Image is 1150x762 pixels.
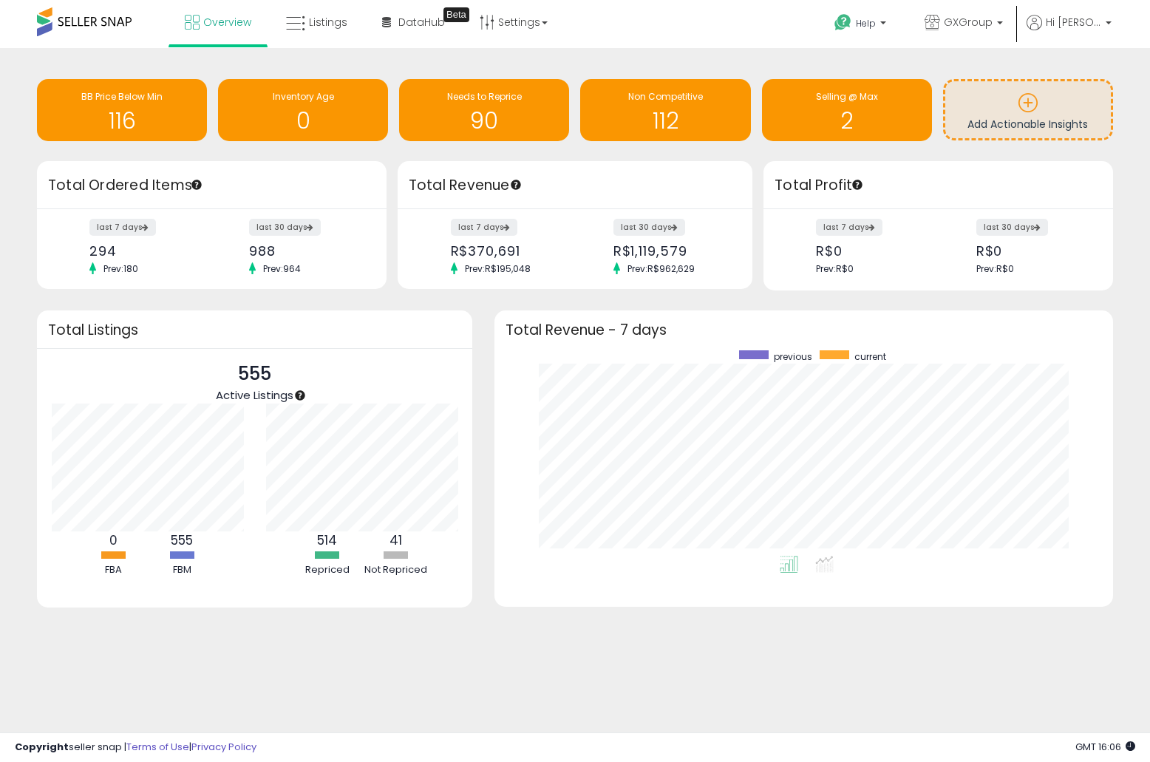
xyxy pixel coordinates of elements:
span: Prev: R$0 [976,262,1014,275]
a: Help [823,2,901,48]
a: Hi [PERSON_NAME] [1027,15,1112,48]
a: Needs to Reprice 90 [399,79,569,141]
span: Hi [PERSON_NAME] [1046,15,1101,30]
span: current [854,350,886,363]
div: Tooltip anchor [190,178,203,191]
div: R$1,119,579 [613,243,727,259]
div: Tooltip anchor [851,178,864,191]
div: Not Repriced [363,563,429,577]
span: Listings [309,15,347,30]
a: BB Price Below Min 116 [37,79,207,141]
b: 41 [389,531,402,549]
span: Inventory Age [273,90,334,103]
a: Add Actionable Insights [945,81,1111,138]
i: Get Help [834,13,852,32]
span: Prev: 180 [96,262,146,275]
h3: Total Revenue [409,175,741,196]
h3: Total Ordered Items [48,175,375,196]
span: DataHub [398,15,445,30]
label: last 7 days [451,219,517,236]
div: FBM [149,563,215,577]
div: 988 [249,243,360,259]
div: Tooltip anchor [293,389,307,402]
h1: 2 [769,109,925,133]
span: Help [856,17,876,30]
p: 555 [216,360,293,388]
a: Selling @ Max 2 [762,79,932,141]
span: Overview [203,15,251,30]
label: last 7 days [816,219,882,236]
label: last 30 days [976,219,1048,236]
a: Inventory Age 0 [218,79,388,141]
div: Tooltip anchor [443,7,469,22]
span: Prev: R$962,629 [620,262,702,275]
span: Needs to Reprice [447,90,522,103]
h1: 112 [588,109,743,133]
h3: Total Listings [48,324,461,336]
b: 514 [317,531,337,549]
div: R$0 [816,243,927,259]
span: BB Price Below Min [81,90,163,103]
div: Repriced [294,563,361,577]
b: 555 [171,531,193,549]
span: Prev: 964 [256,262,308,275]
label: last 30 days [249,219,321,236]
h3: Total Revenue - 7 days [506,324,1102,336]
div: Tooltip anchor [509,178,523,191]
span: previous [774,350,812,363]
span: Prev: R$195,048 [457,262,538,275]
h3: Total Profit [775,175,1102,196]
div: R$0 [976,243,1087,259]
span: Active Listings [216,387,293,403]
label: last 7 days [89,219,156,236]
h1: 116 [44,109,200,133]
div: R$370,691 [451,243,564,259]
span: Non Competitive [628,90,703,103]
div: FBA [80,563,146,577]
b: 0 [109,531,118,549]
span: Add Actionable Insights [967,117,1088,132]
h1: 90 [406,109,562,133]
span: GXGroup [944,15,993,30]
a: Non Competitive 112 [580,79,750,141]
span: Prev: R$0 [816,262,854,275]
label: last 30 days [613,219,685,236]
div: 294 [89,243,200,259]
h1: 0 [225,109,381,133]
span: Selling @ Max [816,90,878,103]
